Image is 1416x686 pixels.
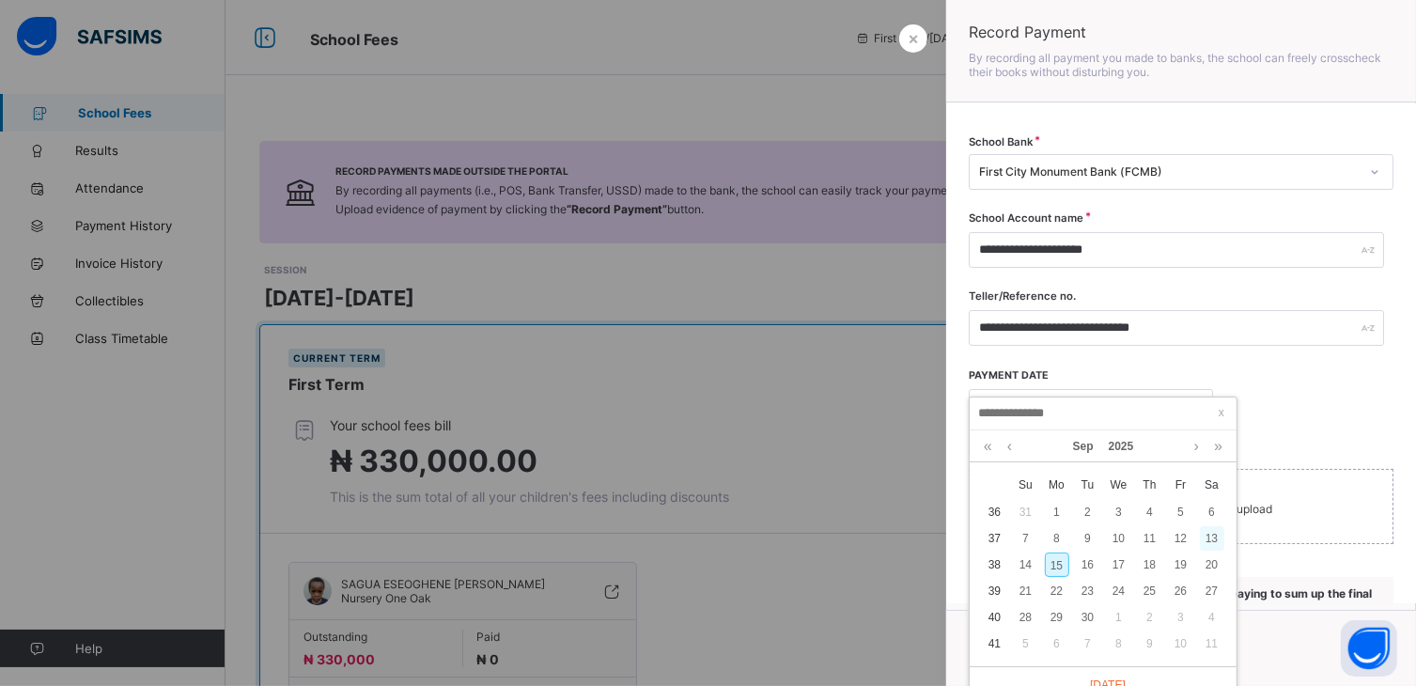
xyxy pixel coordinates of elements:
span: Su [1010,476,1041,493]
div: 29 [1045,605,1069,630]
td: September 27, 2025 [1196,578,1227,604]
td: September 26, 2025 [1165,578,1196,604]
th: Sat [1196,471,1227,499]
th: Mon [1041,471,1072,499]
div: 1 [1107,605,1131,630]
td: October 10, 2025 [1165,631,1196,657]
td: September 30, 2025 [1072,604,1103,631]
div: 3 [1107,500,1131,524]
td: September 14, 2025 [1010,552,1041,578]
td: September 4, 2025 [1134,499,1165,525]
td: August 31, 2025 [1010,499,1041,525]
td: September 6, 2025 [1196,499,1227,525]
div: 4 [1200,605,1224,630]
div: 13 [1200,526,1224,551]
span: Th [1134,476,1165,493]
td: September 19, 2025 [1165,552,1196,578]
td: September 8, 2025 [1041,525,1072,552]
td: September 20, 2025 [1196,552,1227,578]
button: Open asap [1341,620,1397,677]
td: September 12, 2025 [1165,525,1196,552]
div: 7 [1014,526,1038,551]
th: Fri [1165,471,1196,499]
td: October 11, 2025 [1196,631,1227,657]
div: 2 [1076,500,1100,524]
td: October 7, 2025 [1072,631,1103,657]
div: 24 [1107,579,1131,603]
td: September 2, 2025 [1072,499,1103,525]
label: School Account name [969,211,1083,225]
td: September 9, 2025 [1072,525,1103,552]
div: 16 [1076,553,1100,577]
div: 27 [1200,579,1224,603]
td: September 18, 2025 [1134,552,1165,578]
th: Thu [1134,471,1165,499]
span: Mo [1041,476,1072,493]
td: 39 [979,578,1010,604]
div: 22 [1045,579,1069,603]
div: 23 [1076,579,1100,603]
a: Next month (PageDown) [1190,430,1204,462]
div: 8 [1045,526,1069,551]
div: 6 [1045,631,1069,656]
td: September 22, 2025 [1041,578,1072,604]
div: 31 [1014,500,1038,524]
div: 11 [1138,526,1162,551]
td: September 21, 2025 [1010,578,1041,604]
div: 10 [1107,526,1131,551]
td: 38 [979,552,1010,578]
td: September 28, 2025 [1010,604,1041,631]
td: September 11, 2025 [1134,525,1165,552]
div: 9 [1138,631,1162,656]
div: 5 [1014,631,1038,656]
td: October 6, 2025 [1041,631,1072,657]
span: Tu [1072,476,1103,493]
div: 28 [1014,605,1038,630]
td: September 3, 2025 [1103,499,1134,525]
a: Sep [1066,430,1101,462]
div: 6 [1200,500,1224,524]
td: October 4, 2025 [1196,604,1227,631]
div: First City Monument Bank (FCMB) [979,165,1359,179]
span: Record Payment [969,23,1393,41]
label: Payment date [969,369,1049,382]
td: September 13, 2025 [1196,525,1227,552]
td: September 5, 2025 [1165,499,1196,525]
div: 25 [1138,579,1162,603]
td: September 15, 2025 [1041,552,1072,578]
label: Teller/Reference no. [969,289,1076,303]
div: 9 [1076,526,1100,551]
td: October 9, 2025 [1134,631,1165,657]
a: 2025 [1101,430,1142,462]
span: School Bank [969,135,1033,148]
th: Sun [1010,471,1041,499]
div: 3 [1169,605,1193,630]
a: Last year (Control + left) [979,430,997,462]
td: October 5, 2025 [1010,631,1041,657]
td: September 25, 2025 [1134,578,1165,604]
th: Wed [1103,471,1134,499]
div: 7 [1076,631,1100,656]
div: 21 [1014,579,1038,603]
span: We [1103,476,1134,493]
td: 40 [979,604,1010,631]
div: 17 [1107,553,1131,577]
td: October 1, 2025 [1103,604,1134,631]
div: 8 [1107,631,1131,656]
td: September 23, 2025 [1072,578,1103,604]
div: 14 [1014,553,1038,577]
td: October 8, 2025 [1103,631,1134,657]
div: 4 [1138,500,1162,524]
td: October 2, 2025 [1134,604,1165,631]
th: Tue [1072,471,1103,499]
td: September 1, 2025 [1041,499,1072,525]
td: September 29, 2025 [1041,604,1072,631]
td: September 10, 2025 [1103,525,1134,552]
div: 11 [1200,631,1224,656]
div: 2 [1138,605,1162,630]
div: 12 [1169,526,1193,551]
td: 36 [979,499,1010,525]
span: Fr [1165,476,1196,493]
td: September 17, 2025 [1103,552,1134,578]
span: × [908,28,919,48]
